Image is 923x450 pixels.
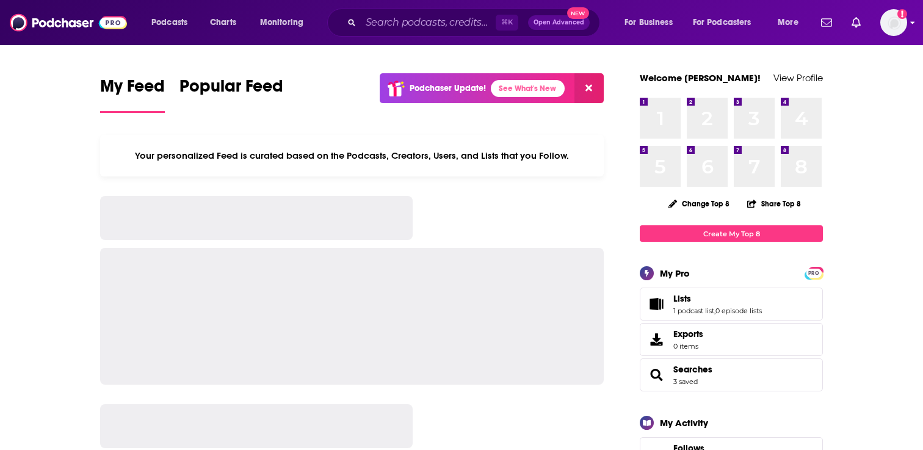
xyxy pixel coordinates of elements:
[847,12,866,33] a: Show notifications dropdown
[747,192,802,216] button: Share Top 8
[673,342,703,350] span: 0 items
[143,13,203,32] button: open menu
[534,20,584,26] span: Open Advanced
[673,328,703,339] span: Exports
[202,13,244,32] a: Charts
[640,72,761,84] a: Welcome [PERSON_NAME]!
[714,307,715,315] span: ,
[806,268,821,277] a: PRO
[769,13,814,32] button: open menu
[816,12,837,33] a: Show notifications dropdown
[661,196,737,211] button: Change Top 8
[693,14,751,31] span: For Podcasters
[410,83,486,93] p: Podchaser Update!
[528,15,590,30] button: Open AdvancedNew
[673,293,691,304] span: Lists
[491,80,565,97] a: See What's New
[673,307,714,315] a: 1 podcast list
[100,76,165,104] span: My Feed
[880,9,907,36] img: User Profile
[773,72,823,84] a: View Profile
[685,13,769,32] button: open menu
[339,9,612,37] div: Search podcasts, credits, & more...
[640,225,823,242] a: Create My Top 8
[100,135,604,176] div: Your personalized Feed is curated based on the Podcasts, Creators, Users, and Lists that you Follow.
[361,13,496,32] input: Search podcasts, credits, & more...
[715,307,762,315] a: 0 episode lists
[616,13,688,32] button: open menu
[673,377,698,386] a: 3 saved
[660,417,708,429] div: My Activity
[151,14,187,31] span: Podcasts
[624,14,673,31] span: For Business
[10,11,127,34] img: Podchaser - Follow, Share and Rate Podcasts
[644,296,668,313] a: Lists
[260,14,303,31] span: Monitoring
[179,76,283,113] a: Popular Feed
[644,331,668,348] span: Exports
[640,358,823,391] span: Searches
[567,7,589,19] span: New
[100,76,165,113] a: My Feed
[778,14,798,31] span: More
[640,323,823,356] a: Exports
[673,364,712,375] a: Searches
[210,14,236,31] span: Charts
[897,9,907,19] svg: Add a profile image
[673,293,762,304] a: Lists
[660,267,690,279] div: My Pro
[880,9,907,36] span: Logged in as adrian.villarreal
[252,13,319,32] button: open menu
[640,288,823,321] span: Lists
[880,9,907,36] button: Show profile menu
[644,366,668,383] a: Searches
[496,15,518,31] span: ⌘ K
[179,76,283,104] span: Popular Feed
[806,269,821,278] span: PRO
